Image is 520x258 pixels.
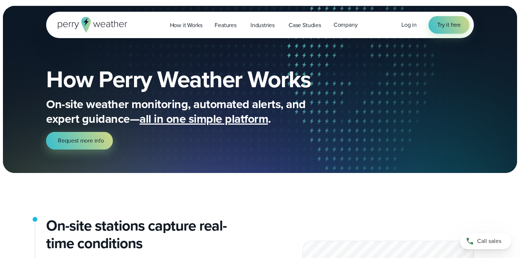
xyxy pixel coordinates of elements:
[282,18,327,33] a: Case Studies
[164,18,209,33] a: How it Works
[46,97,339,126] p: On-site weather monitoring, automated alerts, and expert guidance— .
[289,21,321,30] span: Case Studies
[401,21,417,29] a: Log in
[46,217,254,252] h2: On-site stations capture real-time conditions
[46,67,364,91] h1: How Perry Weather Works
[46,132,113,150] a: Request more info
[460,233,511,249] a: Call sales
[170,21,203,30] span: How it Works
[437,21,461,29] span: Try it free
[140,110,268,128] span: all in one simple platform
[58,136,104,145] span: Request more info
[334,21,358,29] span: Company
[215,21,237,30] span: Features
[250,21,275,30] span: Industries
[477,237,501,246] span: Call sales
[428,16,469,34] a: Try it free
